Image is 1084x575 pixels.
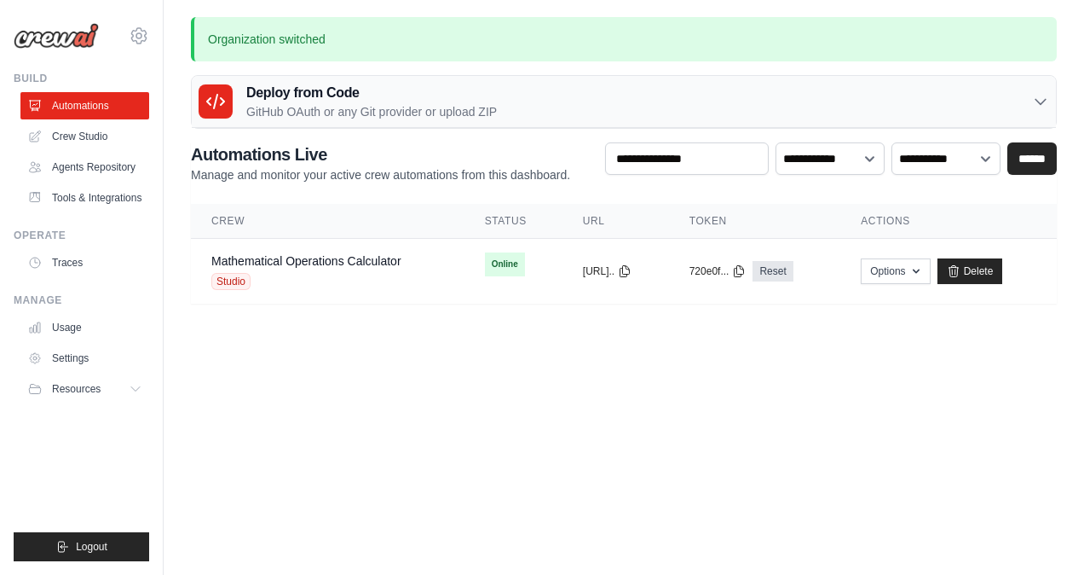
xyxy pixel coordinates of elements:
div: Manage [14,293,149,307]
a: Reset [752,261,793,282]
a: Crew Studio [20,123,149,150]
th: Status [464,204,562,239]
p: Organization switched [191,17,1057,61]
a: Settings [20,345,149,372]
th: Crew [191,204,464,239]
img: Logo [14,23,99,49]
div: Build [14,72,149,85]
th: Actions [840,204,1057,239]
h2: Automations Live [191,142,570,166]
button: 720e0f... [689,264,747,278]
a: Delete [937,258,1003,284]
h3: Deploy from Code [246,83,497,103]
div: Operate [14,229,149,242]
span: Logout [76,540,107,554]
p: GitHub OAuth or any Git provider or upload ZIP [246,103,497,120]
a: Mathematical Operations Calculator [211,254,401,268]
a: Agents Repository [20,154,149,181]
a: Automations [20,92,149,119]
th: URL [562,204,669,239]
span: Resources [52,382,101,396]
span: Online [485,253,525,276]
a: Tools & Integrations [20,184,149,212]
button: Logout [14,532,149,561]
p: Manage and monitor your active crew automations from this dashboard. [191,166,570,183]
button: Resources [20,375,149,403]
button: Options [861,258,930,284]
a: Usage [20,314,149,341]
th: Token [669,204,841,239]
span: Studio [211,273,251,290]
a: Traces [20,249,149,276]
